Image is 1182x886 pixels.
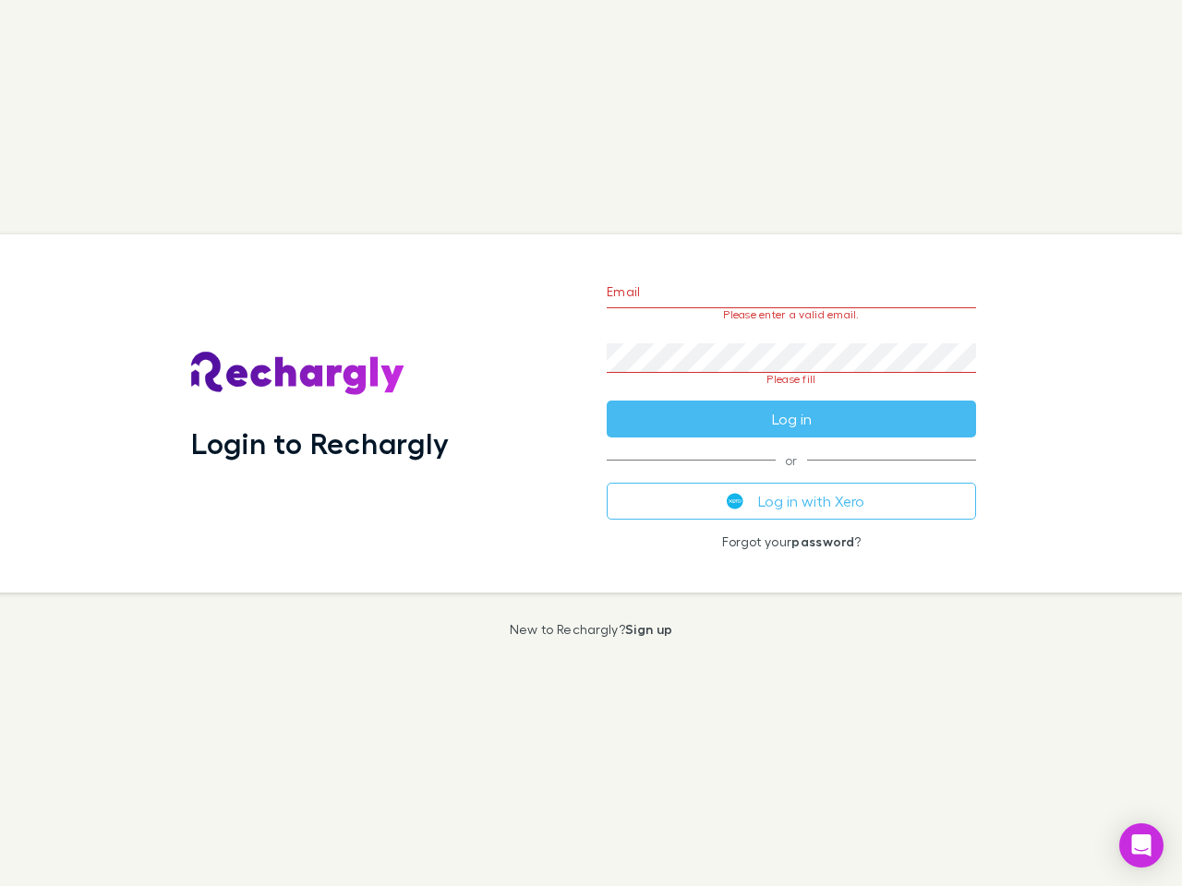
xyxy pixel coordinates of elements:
button: Log in [607,401,976,437]
p: New to Rechargly? [510,622,673,637]
button: Log in with Xero [607,483,976,520]
p: Forgot your ? [607,534,976,549]
img: Xero's logo [727,493,743,509]
p: Please enter a valid email. [607,308,976,321]
p: Please fill [607,373,976,386]
h1: Login to Rechargly [191,425,449,461]
img: Rechargly's Logo [191,352,405,396]
a: password [791,533,854,549]
span: or [607,460,976,461]
div: Open Intercom Messenger [1119,823,1164,868]
a: Sign up [625,621,672,637]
